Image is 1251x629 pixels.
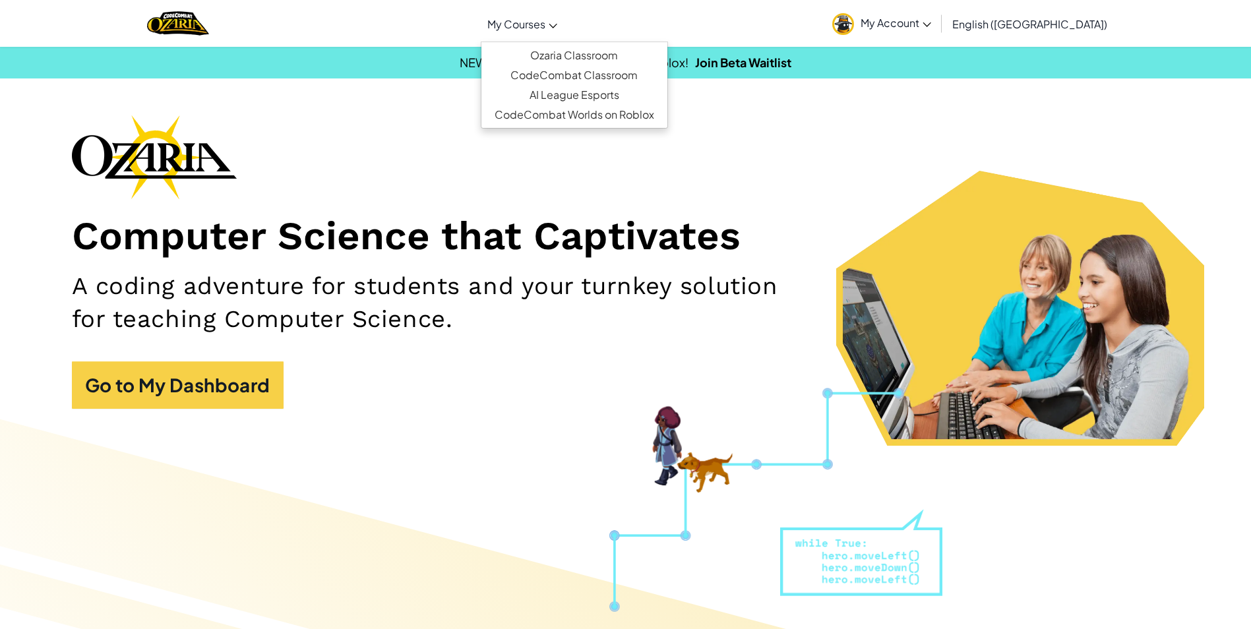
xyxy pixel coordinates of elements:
img: Home [147,10,208,37]
h2: A coding adventure for students and your turnkey solution for teaching Computer Science. [72,270,814,335]
a: AI League Esports [481,85,667,105]
a: English ([GEOGRAPHIC_DATA]) [946,6,1114,42]
img: Ozaria branding logo [72,115,237,199]
a: CodeCombat Classroom [481,65,667,85]
span: English ([GEOGRAPHIC_DATA]) [952,17,1107,31]
a: Join Beta Waitlist [695,55,791,70]
a: Ozaria by CodeCombat logo [147,10,208,37]
span: My Courses [487,17,545,31]
a: Go to My Dashboard [72,361,284,409]
img: avatar [832,13,854,35]
a: Ozaria Classroom [481,45,667,65]
a: CodeCombat Worlds on Roblox [481,105,667,125]
a: My Account [826,3,938,44]
span: NEW! Learn to code while playing Roblox! [460,55,688,70]
span: My Account [861,16,931,30]
a: My Courses [481,6,564,42]
h1: Computer Science that Captivates [72,212,1180,260]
